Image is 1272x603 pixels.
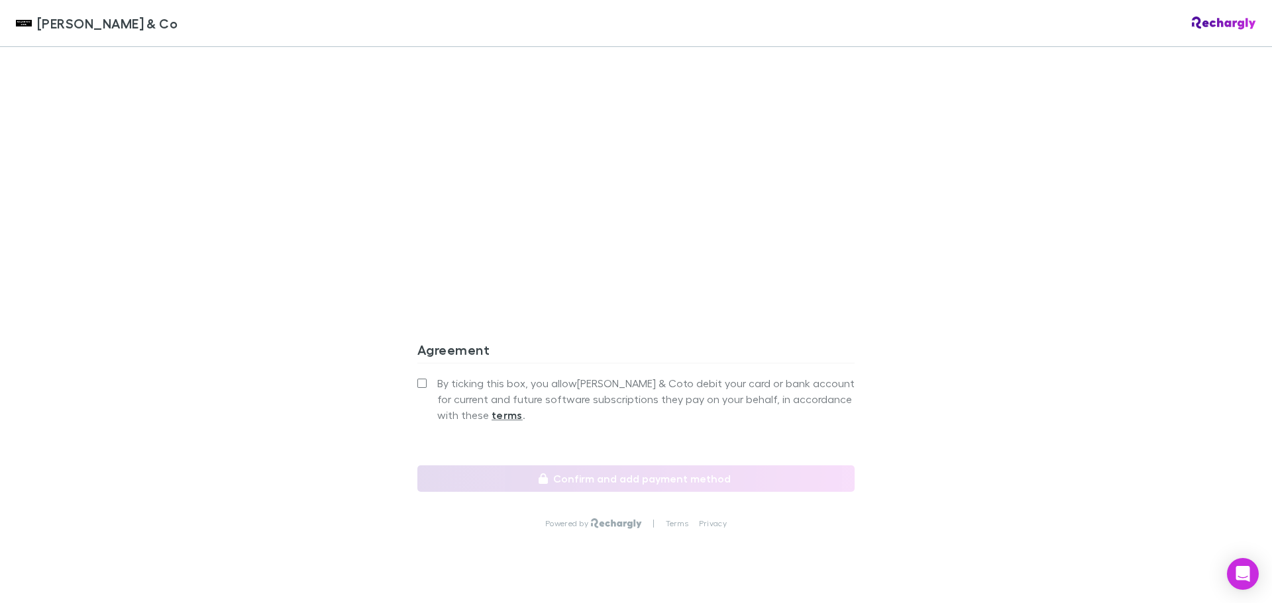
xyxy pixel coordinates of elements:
p: | [653,518,655,529]
strong: terms [492,408,523,422]
p: Powered by [545,518,591,529]
button: Confirm and add payment method [417,465,855,492]
div: Open Intercom Messenger [1227,558,1259,590]
span: [PERSON_NAME] & Co [37,13,178,33]
img: Rechargly Logo [591,518,642,529]
h3: Agreement [417,342,855,363]
img: Shaddock & Co's Logo [16,15,32,31]
span: By ticking this box, you allow [PERSON_NAME] & Co to debit your card or bank account for current ... [437,375,855,423]
img: Rechargly Logo [1192,17,1256,30]
a: Privacy [699,518,727,529]
a: Terms [666,518,688,529]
